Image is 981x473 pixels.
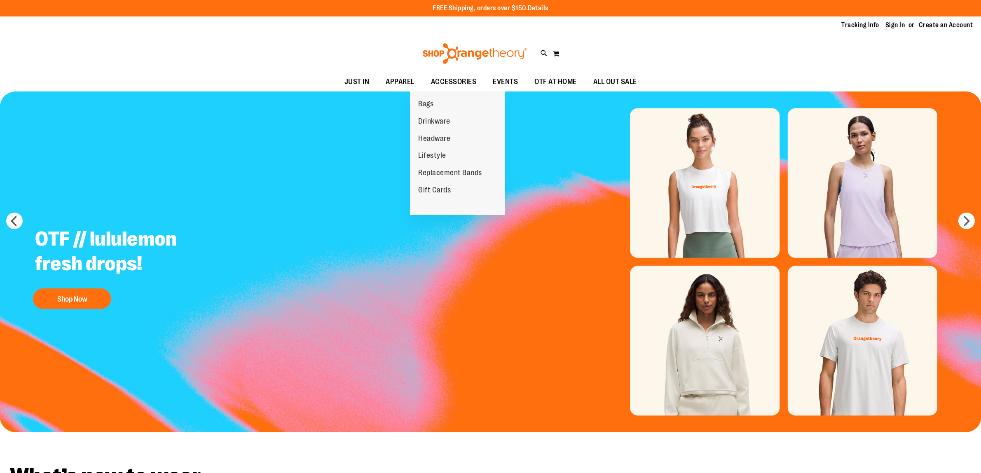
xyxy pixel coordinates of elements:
span: ACCESSORIES [431,73,477,91]
button: next [958,213,975,229]
a: Details [528,5,548,12]
p: FREE Shipping, orders over $150. [433,4,548,13]
span: JUST IN [344,73,370,91]
span: ALL OUT SALE [593,73,637,91]
span: Replacement Bands [418,169,482,179]
span: APPAREL [386,73,414,91]
a: Tracking Info [841,21,879,30]
a: Create an Account [919,21,973,30]
span: OTF AT HOME [534,73,577,91]
span: Drinkware [418,117,450,127]
a: OTF // lululemon fresh drops! Shop Now [29,220,234,313]
button: Shop Now [33,288,111,309]
img: Shop Orangetheory [421,43,528,64]
span: Gift Cards [418,186,451,196]
span: Headware [418,134,450,145]
span: Lifestyle [418,151,446,162]
span: EVENTS [493,73,518,91]
button: prev [6,213,23,229]
span: Bags [418,100,433,110]
a: Sign In [885,21,905,30]
h2: OTF // lululemon fresh drops! [29,220,234,284]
